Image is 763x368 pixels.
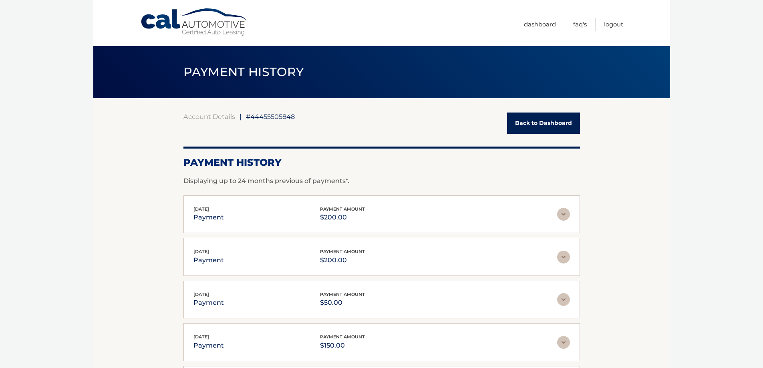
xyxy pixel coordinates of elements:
h2: Payment History [183,157,580,169]
span: payment amount [320,206,365,212]
span: #44455505848 [246,113,295,121]
span: PAYMENT HISTORY [183,64,304,79]
p: $200.00 [320,212,365,223]
span: payment amount [320,292,365,297]
a: Account Details [183,113,235,121]
img: accordion-rest.svg [557,293,570,306]
img: accordion-rest.svg [557,208,570,221]
p: payment [193,255,224,266]
p: payment [193,212,224,223]
img: accordion-rest.svg [557,251,570,263]
a: Dashboard [524,18,556,31]
p: payment [193,297,224,308]
a: Back to Dashboard [507,113,580,134]
span: [DATE] [193,206,209,212]
span: payment amount [320,334,365,340]
p: $50.00 [320,297,365,308]
a: FAQ's [573,18,587,31]
span: payment amount [320,249,365,254]
a: Cal Automotive [140,8,248,36]
p: payment [193,340,224,351]
p: Displaying up to 24 months previous of payments*. [183,176,580,186]
span: [DATE] [193,334,209,340]
p: $200.00 [320,255,365,266]
img: accordion-rest.svg [557,336,570,349]
span: | [240,113,242,121]
a: Logout [604,18,623,31]
span: [DATE] [193,249,209,254]
p: $150.00 [320,340,365,351]
span: [DATE] [193,292,209,297]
